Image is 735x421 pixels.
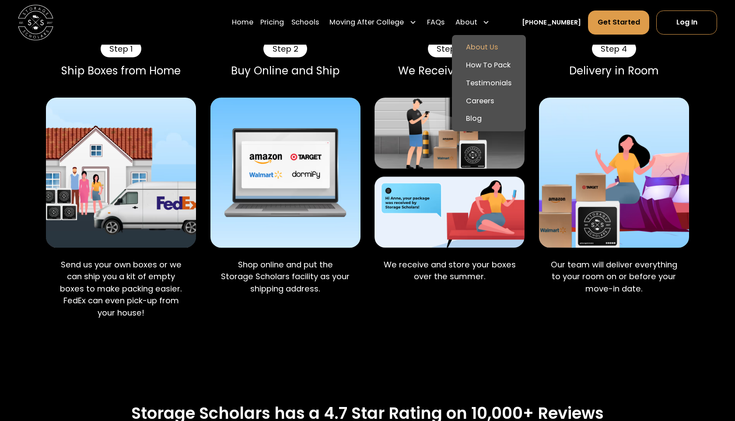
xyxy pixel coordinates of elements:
a: Pricing [260,10,284,35]
div: About [455,17,477,28]
p: We receive and store your boxes over the summer. [382,259,518,283]
p: Our team will deliver everything to your room on or before your move-in date. [546,259,682,295]
div: Ship Boxes from Home [46,64,196,77]
img: Storage Scholars main logo [18,4,54,40]
div: Step 1 [101,40,142,57]
div: Delivery in Room [539,64,689,77]
a: Testimonials [455,74,522,92]
a: Home [232,10,253,35]
div: Moving After College [326,10,420,35]
a: Careers [455,92,522,110]
a: How To Pack [455,56,522,74]
a: Log In [656,11,717,35]
a: FAQs [427,10,444,35]
div: We Receive & Store [374,64,525,77]
a: About Us [455,39,522,56]
a: Get Started [588,11,649,35]
a: Blog [455,110,522,128]
p: Shop online and put the Storage Scholars facility as your shipping address. [217,259,353,295]
nav: About [452,35,526,131]
div: About [452,10,493,35]
a: [PHONE_NUMBER] [522,18,581,27]
div: Step 2 [263,40,307,57]
div: Step 4 [592,40,636,57]
div: Buy Online and Ship [210,64,360,77]
div: Moving After College [329,17,404,28]
a: Schools [291,10,319,35]
p: Send us your own boxes or we can ship you a kit of empty boxes to make packing easier. FedEx can ... [53,259,189,319]
div: Step 3 [428,40,472,57]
